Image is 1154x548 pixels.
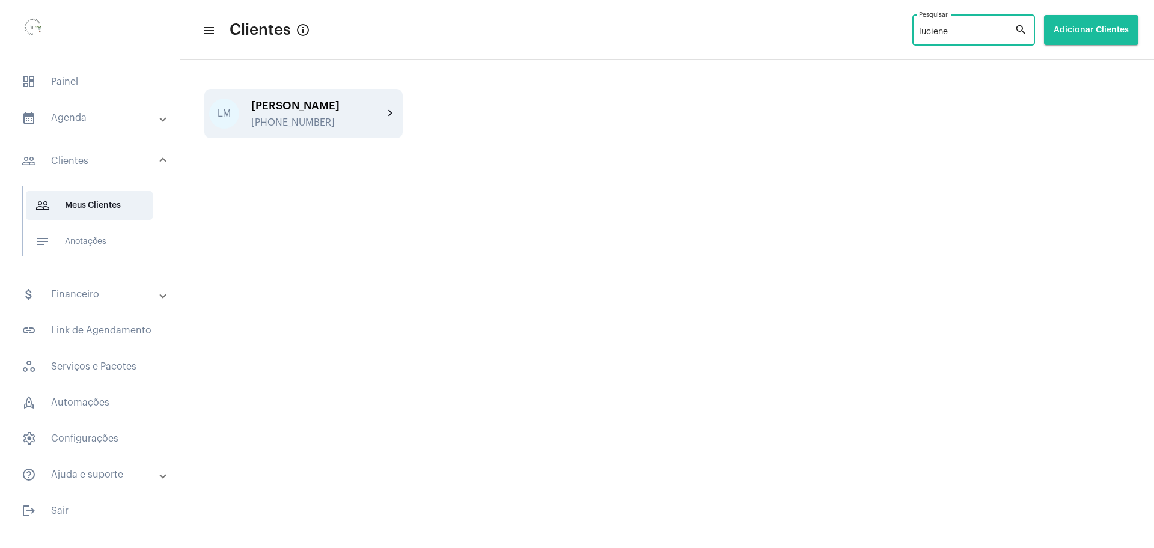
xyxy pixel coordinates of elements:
mat-panel-title: Ajuda e suporte [22,467,160,482]
mat-icon: chevron_right [383,106,398,121]
span: sidenav icon [22,395,36,410]
mat-expansion-panel-header: sidenav iconFinanceiro [7,280,180,309]
span: sidenav icon [22,359,36,374]
mat-icon: sidenav icon [22,111,36,125]
mat-icon: Button that displays a tooltip when focused or hovered over [296,23,310,37]
mat-expansion-panel-header: sidenav iconAjuda e suporte [7,460,180,489]
span: Serviços e Pacotes [12,352,168,381]
div: [PHONE_NUMBER] [251,117,383,128]
span: Clientes [230,20,291,40]
span: sidenav icon [22,431,36,446]
mat-panel-title: Clientes [22,154,160,168]
mat-icon: sidenav icon [202,23,214,38]
button: Button that displays a tooltip when focused or hovered over [291,18,315,42]
mat-icon: sidenav icon [22,323,36,338]
mat-icon: sidenav icon [35,198,50,213]
button: Adicionar Clientes [1044,15,1138,45]
span: Anotações [26,227,153,256]
mat-icon: search [1015,23,1029,37]
div: LM [209,99,239,129]
span: Automações [12,388,168,417]
mat-expansion-panel-header: sidenav iconClientes [7,142,180,180]
span: Link de Agendamento [12,316,168,345]
mat-panel-title: Financeiro [22,287,160,302]
mat-icon: sidenav icon [22,467,36,482]
mat-icon: sidenav icon [22,287,36,302]
mat-panel-title: Agenda [22,111,160,125]
span: Configurações [12,424,168,453]
span: Adicionar Clientes [1054,26,1129,34]
div: [PERSON_NAME] [251,100,383,112]
mat-icon: sidenav icon [22,154,36,168]
input: Pesquisar [919,28,1015,37]
mat-expansion-panel-header: sidenav iconAgenda [7,103,180,132]
span: Painel [12,67,168,96]
span: Sair [12,496,168,525]
span: Meus Clientes [26,191,153,220]
img: 0d939d3e-dcd2-0964-4adc-7f8e0d1a206f.png [10,6,58,54]
mat-icon: sidenav icon [22,504,36,518]
div: sidenav iconClientes [7,180,180,273]
span: sidenav icon [22,75,36,89]
mat-icon: sidenav icon [35,234,50,249]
